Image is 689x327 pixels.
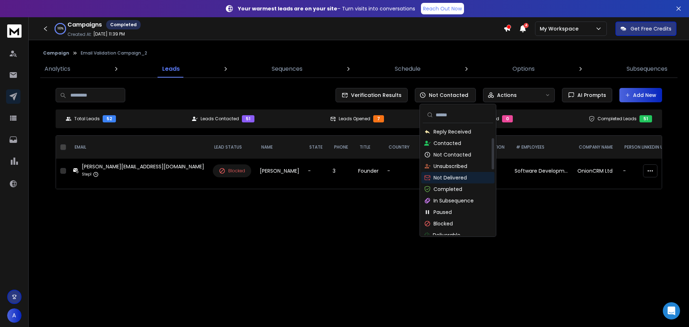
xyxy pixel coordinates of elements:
button: Get Free Credits [615,22,676,36]
div: 7 [373,115,384,122]
div: Blocked [219,168,245,174]
a: Analytics [40,60,75,78]
p: My Workspace [540,25,581,32]
a: Leads [158,60,184,78]
p: Not Contacted [433,151,471,158]
th: title [354,136,383,159]
div: 51 [242,115,254,122]
div: 0 [502,115,513,122]
p: Unsubscribed [433,163,467,170]
p: Contacted [433,140,461,147]
p: Leads Opened [339,116,370,122]
h1: Campaigns [67,20,102,29]
p: 100 % [57,27,64,31]
th: EMAIL [69,136,208,159]
strong: Your warmest leads are on your site [238,5,337,12]
td: - [304,159,328,183]
div: Open Intercom Messenger [663,302,680,319]
td: OnionCRM Ltd [573,159,619,183]
div: Completed [106,20,141,29]
p: Total Leads [74,116,100,122]
p: Created At: [67,32,92,37]
p: Not Delivered [433,174,467,181]
th: Country [383,136,415,159]
p: Analytics [44,65,70,73]
a: Sequences [267,60,307,78]
button: A [7,308,22,323]
td: - [383,159,415,183]
div: 51 [639,115,652,122]
td: [PERSON_NAME] [256,159,304,183]
p: Blocked [433,220,453,227]
p: In Subsequence [433,197,474,204]
th: Company Name [573,136,619,159]
img: logo [7,24,22,38]
p: Paused [433,209,452,216]
p: Completed [433,186,462,193]
span: Verification Results [348,92,402,99]
a: Reach Out Now [421,3,464,14]
p: Leads [162,65,180,73]
a: Options [508,60,539,78]
button: AI Prompts [562,88,612,102]
p: Options [512,65,535,73]
button: Add New [619,88,662,102]
th: website [415,136,445,159]
button: Verification Results [336,88,408,102]
p: [DATE] 11:39 PM [93,31,125,37]
span: AI Prompts [575,92,606,99]
td: Founder [354,159,383,183]
a: Subsequences [622,60,672,78]
td: Software Development [510,159,573,183]
p: Sequences [272,65,303,73]
th: Person Linkedin Url [619,136,673,159]
th: Phone [328,136,354,159]
p: Reach Out Now [423,5,462,12]
th: NAME [256,136,304,159]
p: – Turn visits into conversations [238,5,415,12]
div: 52 [103,115,116,122]
p: Actions [497,92,517,99]
button: Campaign [43,50,69,56]
p: Email Validation Campaign_2 [81,50,147,56]
span: 4 [524,23,529,28]
p: Get Free Credits [631,25,671,32]
p: Subsequences [627,65,667,73]
th: LEAD STATUS [208,136,256,159]
p: Deliverable [433,232,460,239]
div: [PERSON_NAME][EMAIL_ADDRESS][DOMAIN_NAME] [82,163,204,170]
td: - [619,159,673,183]
p: Completed Leads [597,116,637,122]
p: Leads Contacted [201,116,239,122]
td: - [415,159,445,183]
a: Schedule [390,60,425,78]
th: # Employees [510,136,573,159]
td: 3 [328,159,354,183]
p: Not Contacted [429,92,468,99]
p: Reply Received [433,128,471,135]
p: Step 1 [82,171,92,178]
th: State [304,136,328,159]
p: Schedule [395,65,421,73]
